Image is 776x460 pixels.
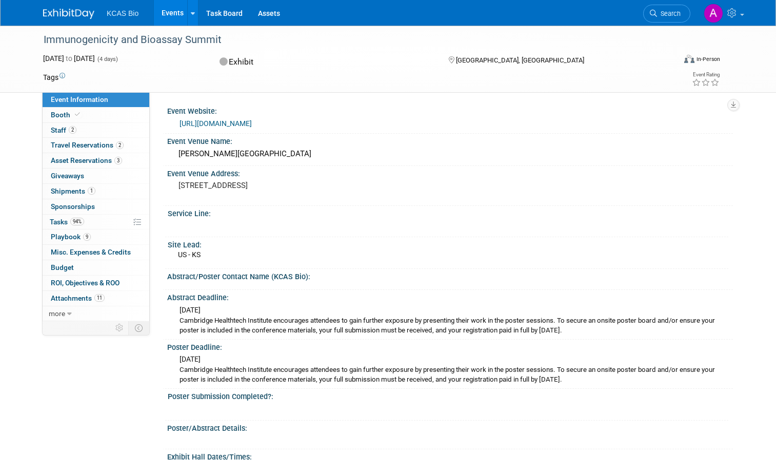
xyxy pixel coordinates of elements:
[51,279,120,287] span: ROI, Objectives & ROO
[43,123,149,138] a: Staff2
[167,421,733,433] div: Poster/Abstract Details:
[43,169,149,183] a: Giveaways
[216,53,432,71] div: Exhibit
[51,187,95,195] span: Shipments
[96,56,118,62] span: (4 days)
[83,233,91,241] span: 9
[167,103,733,116] div: Event Website:
[43,245,149,260] a: Misc. Expenses & Credits
[43,92,149,107] a: Event Information
[51,156,122,164] span: Asset Reservations
[114,157,122,164] span: 3
[643,5,690,23] a: Search
[129,321,150,334] td: Toggle Event Tabs
[43,291,149,306] a: Attachments11
[180,316,725,336] div: Cambridge Healthtech Institute encourages attendees to gain further exposure by presenting their ...
[51,111,82,119] span: Booth
[168,389,728,402] div: Poster Submission Completed?:
[657,10,681,17] span: Search
[168,237,728,250] div: Site Lead:
[43,184,149,199] a: Shipments1
[94,294,105,302] span: 11
[168,206,728,219] div: Service Line:
[43,54,95,62] span: [DATE] [DATE]
[43,229,149,244] a: Playbook9
[167,340,733,352] div: Poster Deadline:
[696,55,720,63] div: In-Person
[684,55,694,63] img: Format-Inperson.png
[51,172,84,180] span: Giveaways
[43,199,149,214] a: Sponsorships
[43,9,94,19] img: ExhibitDay
[43,108,149,122] a: Booth
[167,166,733,179] div: Event Venue Address:
[180,355,201,363] span: [DATE]
[75,112,80,117] i: Booth reservation complete
[51,248,131,256] span: Misc. Expenses & Credits
[43,215,149,229] a: Tasks94%
[111,321,129,334] td: Personalize Event Tab Strip
[43,260,149,275] a: Budget
[51,202,95,211] span: Sponsorships
[175,146,725,162] div: [PERSON_NAME][GEOGRAPHIC_DATA]
[51,141,124,149] span: Travel Reservations
[50,218,84,226] span: Tasks
[180,306,201,314] span: [DATE]
[43,306,149,321] a: more
[178,250,201,259] span: US - KS
[51,126,76,134] span: Staff
[167,290,733,303] div: Abstract Deadline:
[167,134,733,147] div: Event Venue Name:
[40,31,663,49] div: Immunogenicity and Bioassay Summit
[692,72,720,77] div: Event Rating
[88,187,95,195] span: 1
[43,276,149,290] a: ROI, Objectives & ROO
[43,72,65,82] td: Tags
[180,365,725,385] div: Cambridge Healthtech Institute encourages attendees to gain further exposure by presenting their ...
[49,309,65,318] span: more
[43,138,149,153] a: Travel Reservations2
[456,56,584,64] span: [GEOGRAPHIC_DATA], [GEOGRAPHIC_DATA]
[167,269,733,282] div: Abstract/Poster Contact Name (KCAS Bio):
[107,9,138,17] span: KCAS Bio
[704,4,723,23] img: Adriane Csikos
[51,233,91,241] span: Playbook
[64,54,74,62] span: to
[69,126,76,134] span: 2
[51,294,105,302] span: Attachments
[178,181,392,190] pre: [STREET_ADDRESS]
[43,153,149,168] a: Asset Reservations3
[51,95,108,103] span: Event Information
[620,53,720,69] div: Event Format
[70,218,84,225] span: 94%
[180,119,252,128] a: [URL][DOMAIN_NAME]
[51,263,74,271] span: Budget
[116,141,124,149] span: 2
